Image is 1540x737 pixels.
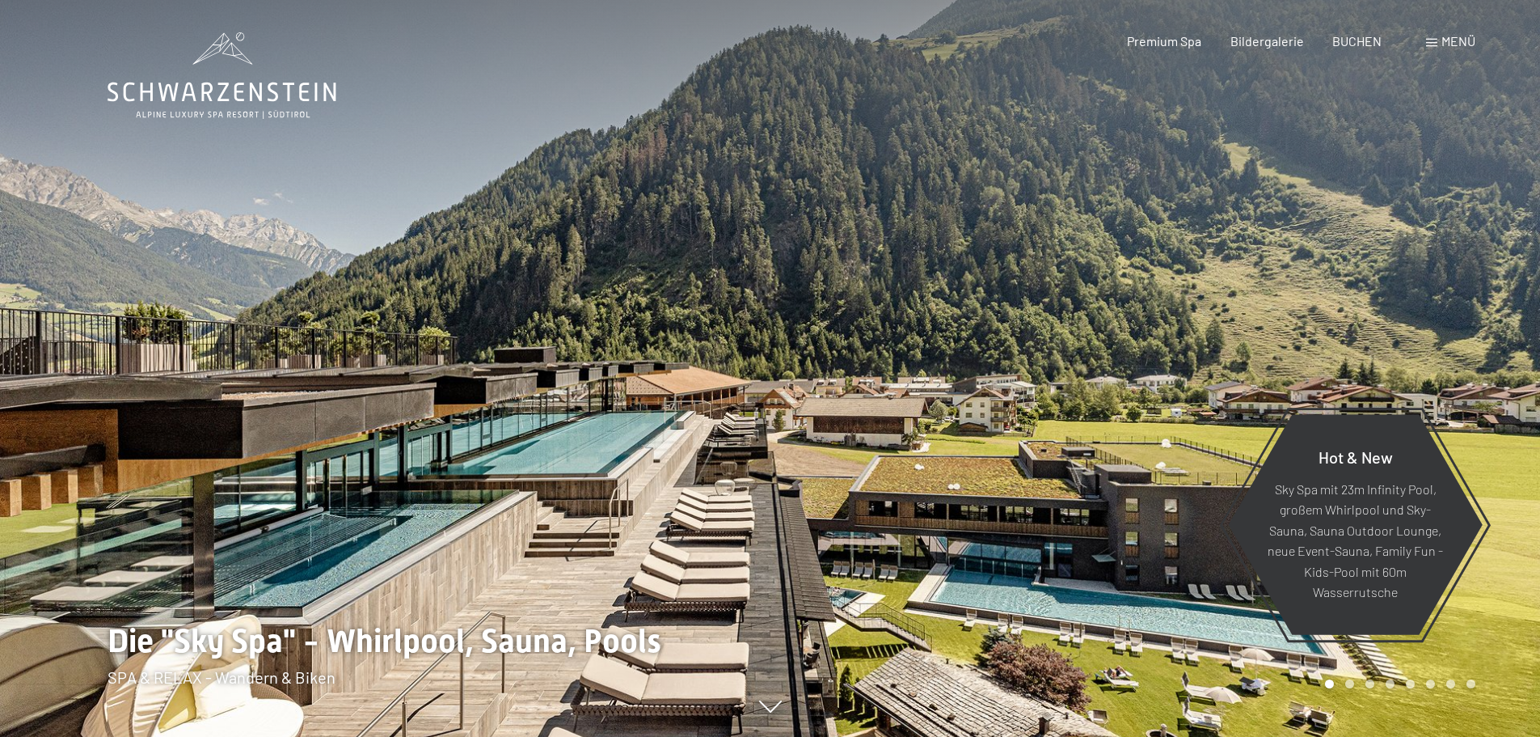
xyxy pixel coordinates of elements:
div: Carousel Page 1 (Current Slide) [1325,680,1334,688]
div: Carousel Page 2 [1345,680,1354,688]
div: Carousel Page 3 [1365,680,1374,688]
div: Carousel Page 7 [1446,680,1455,688]
span: Hot & New [1318,447,1393,466]
div: Carousel Page 4 [1386,680,1394,688]
a: BUCHEN [1332,33,1382,49]
a: Hot & New Sky Spa mit 23m Infinity Pool, großem Whirlpool und Sky-Sauna, Sauna Outdoor Lounge, ne... [1227,413,1483,636]
a: Bildergalerie [1230,33,1304,49]
div: Carousel Pagination [1319,680,1475,688]
div: Carousel Page 8 [1466,680,1475,688]
span: Menü [1441,33,1475,49]
p: Sky Spa mit 23m Infinity Pool, großem Whirlpool und Sky-Sauna, Sauna Outdoor Lounge, neue Event-S... [1268,478,1443,603]
div: Carousel Page 5 [1406,680,1415,688]
div: Carousel Page 6 [1426,680,1435,688]
a: Premium Spa [1127,33,1201,49]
